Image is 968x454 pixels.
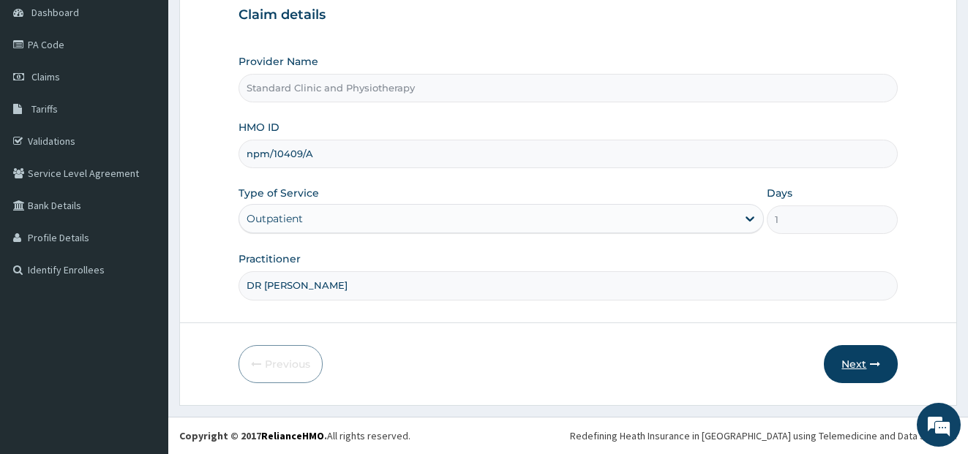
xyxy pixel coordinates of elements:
[570,428,957,443] div: Redefining Heath Insurance in [GEOGRAPHIC_DATA] using Telemedicine and Data Science!
[239,7,898,23] h3: Claim details
[239,120,279,135] label: HMO ID
[240,7,275,42] div: Minimize live chat window
[168,417,968,454] footer: All rights reserved.
[239,140,898,168] input: Enter HMO ID
[85,135,202,282] span: We're online!
[239,271,898,300] input: Enter Name
[239,251,301,266] label: Practitioner
[239,54,318,69] label: Provider Name
[247,211,303,226] div: Outpatient
[31,70,60,83] span: Claims
[239,186,319,200] label: Type of Service
[179,429,327,442] strong: Copyright © 2017 .
[31,102,58,116] span: Tariffs
[7,300,279,352] textarea: Type your message and hit 'Enter'
[261,429,324,442] a: RelianceHMO
[767,186,792,200] label: Days
[239,345,323,383] button: Previous
[824,345,898,383] button: Next
[31,6,79,19] span: Dashboard
[76,82,246,101] div: Chat with us now
[27,73,59,110] img: d_794563401_company_1708531726252_794563401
